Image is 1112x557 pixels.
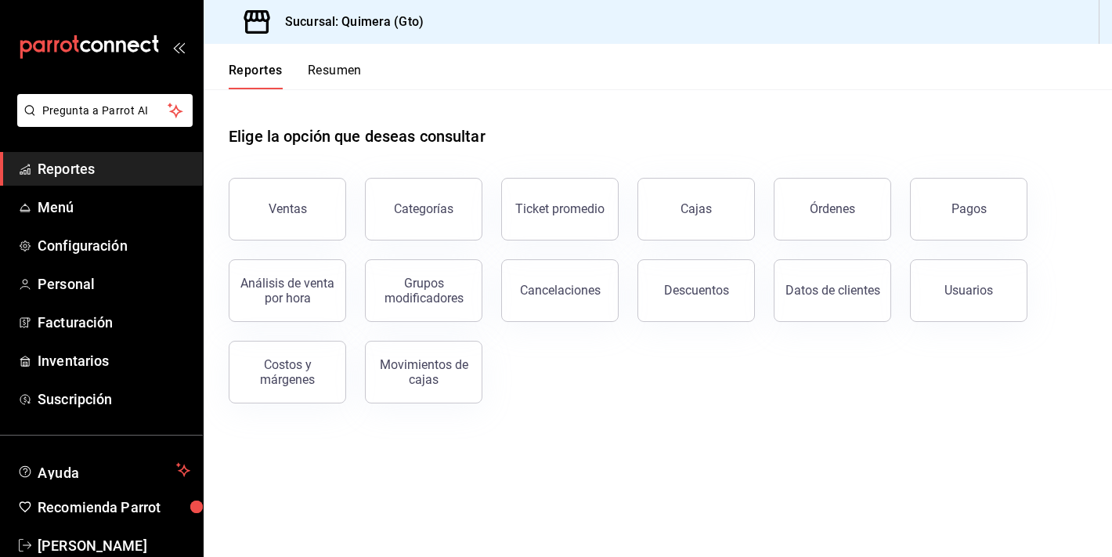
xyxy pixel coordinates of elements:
button: Costos y márgenes [229,341,346,403]
button: Ventas [229,178,346,241]
div: Datos de clientes [785,283,880,298]
div: Cancelaciones [520,283,601,298]
button: Órdenes [774,178,891,241]
span: Facturación [38,312,190,333]
button: Pregunta a Parrot AI [17,94,193,127]
button: Análisis de venta por hora [229,259,346,322]
div: Cajas [681,201,712,216]
div: Usuarios [944,283,993,298]
span: [PERSON_NAME] [38,535,190,556]
div: Análisis de venta por hora [239,276,336,306]
span: Recomienda Parrot [38,497,190,518]
button: Pagos [910,178,1027,241]
div: Grupos modificadores [375,276,472,306]
button: Categorías [365,178,482,241]
span: Reportes [38,158,190,179]
span: Configuración [38,235,190,256]
div: Movimientos de cajas [375,357,472,387]
span: Ayuda [38,461,170,479]
div: Costos y márgenes [239,357,336,387]
button: Movimientos de cajas [365,341,482,403]
div: Ticket promedio [515,201,605,216]
div: Órdenes [810,201,855,216]
div: navigation tabs [229,63,362,89]
span: Inventarios [38,350,190,371]
div: Pagos [951,201,987,216]
button: Cajas [637,178,755,241]
button: Usuarios [910,259,1027,322]
button: Descuentos [637,259,755,322]
button: Grupos modificadores [365,259,482,322]
button: Ticket promedio [501,178,619,241]
button: Reportes [229,63,283,89]
a: Pregunta a Parrot AI [11,114,193,130]
span: Suscripción [38,389,190,410]
button: Resumen [308,63,362,89]
button: Cancelaciones [501,259,619,322]
div: Descuentos [664,283,729,298]
span: Personal [38,273,190,295]
span: Menú [38,197,190,218]
button: Datos de clientes [774,259,891,322]
div: Ventas [269,201,307,216]
h1: Elige la opción que deseas consultar [229,125,486,148]
span: Pregunta a Parrot AI [42,103,168,119]
h3: Sucursal: Quimera (Gto) [273,13,424,31]
button: open_drawer_menu [172,41,185,53]
div: Categorías [394,201,453,216]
